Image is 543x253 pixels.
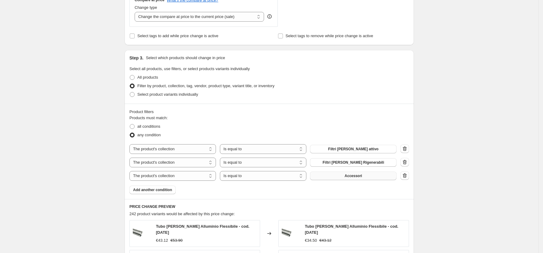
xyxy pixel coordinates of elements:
[171,237,183,244] strike: €53.90
[133,224,151,243] img: tubo-rotondo-alluminio-flessibile-l3000-o150-cod-1052ad_80x.png
[305,237,317,244] div: €34.50
[129,186,176,194] button: Add another condition
[135,5,157,10] span: Change type
[137,75,158,80] span: All products
[286,34,373,38] span: Select tags to remove while price change is active
[137,92,198,97] span: Select product variants individually
[156,237,168,244] div: €43.12
[310,172,397,180] button: Accessori
[137,124,160,129] span: all conditions
[146,55,225,61] p: Select which products should change in price
[156,224,249,235] span: Tubo [PERSON_NAME] Alluminio Flessibile - cod. [DATE]
[266,13,273,20] div: help
[129,109,409,115] div: Product filters
[305,224,398,235] span: Tubo [PERSON_NAME] Alluminio Flessibile - cod. [DATE]
[310,158,397,167] button: Filtri Carbone Rigenerabili
[129,66,250,71] span: Select all products, use filters, or select products variants individually
[323,160,384,165] span: Filtri [PERSON_NAME] Rigenerabili
[319,237,332,244] strike: €43.12
[133,187,172,192] span: Add another condition
[129,55,143,61] h2: Step 3.
[137,133,161,137] span: any condition
[328,147,379,151] span: Filtri [PERSON_NAME] attivo
[129,116,168,120] span: Products must match:
[310,145,397,153] button: Filtri carbone attivo
[129,204,409,209] h6: PRICE CHANGE PREVIEW
[345,173,362,178] span: Accessori
[137,34,218,38] span: Select tags to add while price change is active
[137,84,274,88] span: Filter by product, collection, tag, vendor, product type, variant title, or inventory
[129,212,235,216] span: 242 product variants would be affected by this price change:
[282,224,300,243] img: tubo-rotondo-alluminio-flessibile-l3000-o150-cod-1052ad_80x.png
